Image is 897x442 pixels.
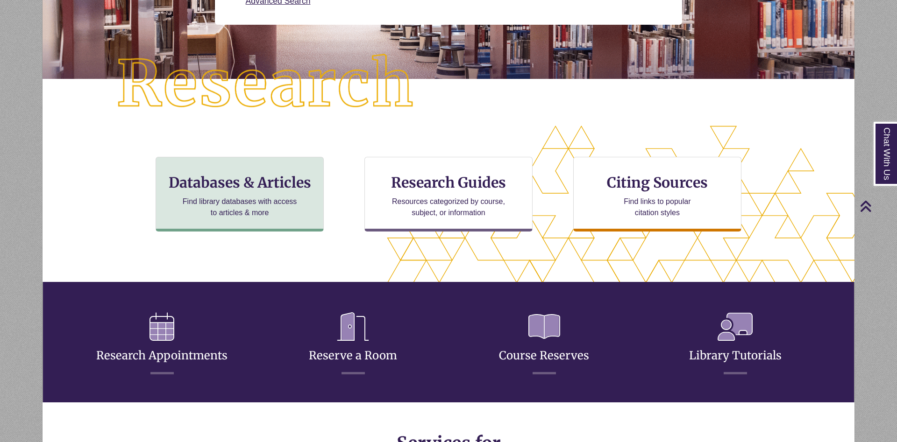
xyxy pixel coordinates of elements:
h3: Research Guides [372,174,525,191]
h3: Citing Sources [600,174,714,191]
a: Library Tutorials [689,326,782,363]
a: Reserve a Room [309,326,397,363]
a: Citing Sources Find links to popular citation styles [573,157,741,232]
p: Resources categorized by course, subject, or information [388,196,510,218]
a: Research Guides Resources categorized by course, subject, or information [364,157,533,232]
a: Back to Top [860,200,895,212]
a: Course Reserves [499,326,589,363]
p: Find links to popular citation styles [612,196,703,218]
p: Find library databases with access to articles & more [179,196,301,218]
a: Research Appointments [96,326,228,363]
img: Research [83,21,448,148]
a: Databases & Articles Find library databases with access to articles & more [156,157,324,232]
h3: Databases & Articles [164,174,316,191]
